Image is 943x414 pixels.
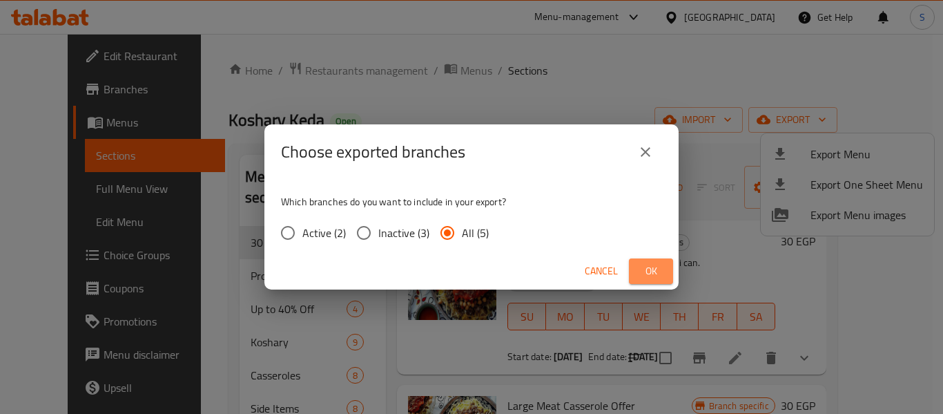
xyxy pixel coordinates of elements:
span: Inactive (3) [378,225,429,241]
span: Cancel [585,263,618,280]
h2: Choose exported branches [281,141,465,163]
span: Active (2) [302,225,346,241]
button: Cancel [579,258,623,284]
button: close [629,135,662,169]
span: All (5) [462,225,489,241]
p: Which branches do you want to include in your export? [281,195,662,209]
button: Ok [629,258,673,284]
span: Ok [640,263,662,280]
